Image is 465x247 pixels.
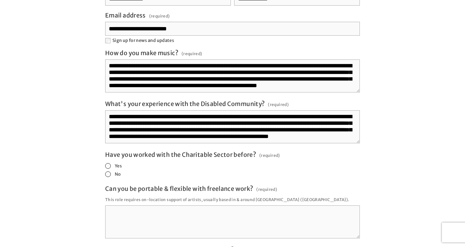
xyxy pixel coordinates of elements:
[256,185,277,194] span: (required)
[115,163,122,169] span: Yes
[105,185,253,193] span: Can you be portable & flexible with freelance work?
[105,12,146,19] span: Email address
[115,171,121,177] span: No
[112,38,174,43] span: Sign up for news and updates
[105,38,110,43] input: Sign up for news and updates
[105,151,256,159] span: Have you worked with the Charitable Sector before?
[268,100,289,109] span: (required)
[105,100,265,108] span: What's your experience with the Disabled Community?
[105,49,178,57] span: How do you make music?
[105,195,360,204] p: This role requires on-location support of artists, usually based in & around [GEOGRAPHIC_DATA] ([...
[182,49,202,58] span: (required)
[259,151,280,160] span: (required)
[149,12,170,20] span: (required)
